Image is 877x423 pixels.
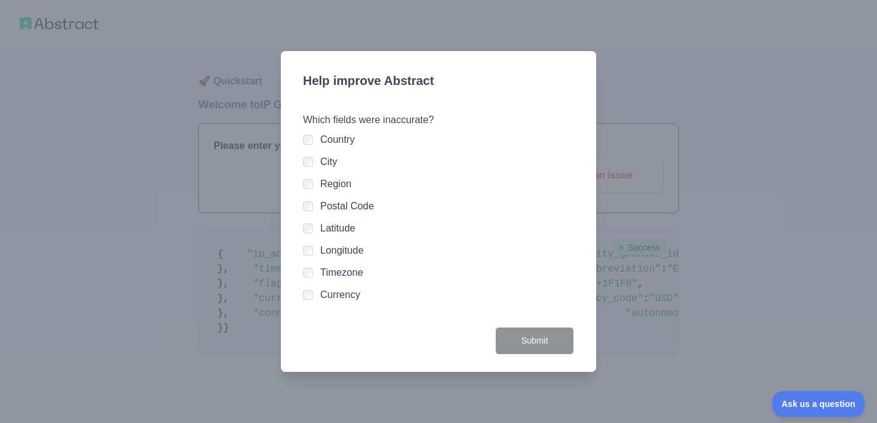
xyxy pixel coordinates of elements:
[320,223,355,233] label: Latitude
[320,289,360,300] label: Currency
[320,134,355,145] label: Country
[303,66,574,98] h3: Help improve Abstract
[320,245,363,256] label: Longitude
[320,201,374,211] label: Postal Code
[320,179,352,189] label: Region
[772,391,865,417] iframe: Toggle Customer Support
[320,156,337,167] label: City
[495,327,574,355] button: Submit
[303,113,574,127] h3: Which fields were inaccurate?
[320,267,363,278] label: Timezone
